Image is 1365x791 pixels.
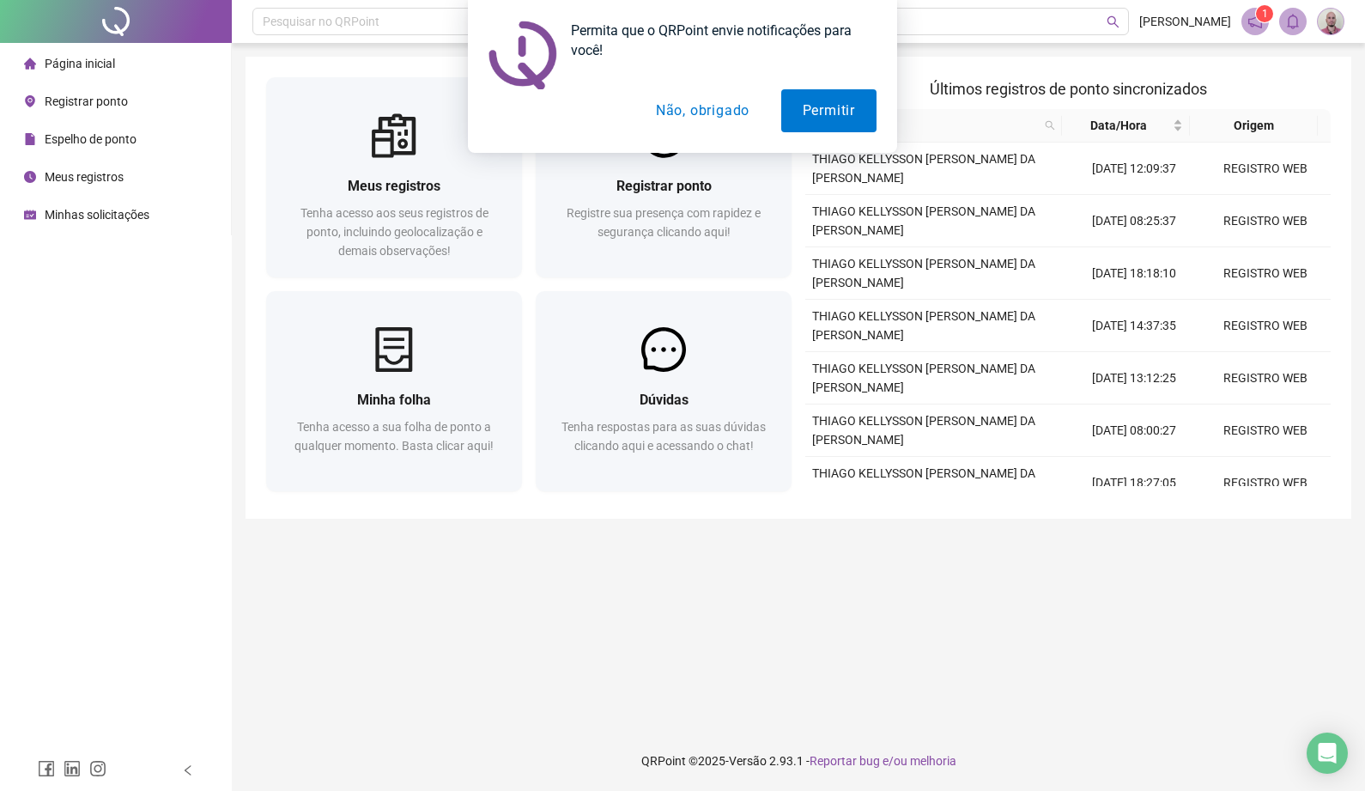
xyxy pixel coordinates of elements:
div: Open Intercom Messenger [1307,733,1348,774]
span: linkedin [64,760,81,777]
span: Registrar ponto [616,178,712,194]
td: [DATE] 13:12:25 [1068,352,1199,405]
span: left [182,764,194,776]
td: [DATE] 08:00:27 [1068,405,1199,457]
a: Minha folhaTenha acesso a sua folha de ponto a qualquer momento. Basta clicar aqui! [266,291,522,491]
span: Minha folha [357,392,431,408]
button: Não, obrigado [634,89,771,132]
img: notification icon [488,21,557,89]
span: THIAGO KELLYSSON [PERSON_NAME] DA [PERSON_NAME] [812,466,1035,499]
td: [DATE] 08:25:37 [1068,195,1199,247]
span: facebook [38,760,55,777]
span: Dúvidas [640,392,689,408]
td: [DATE] 18:18:10 [1068,247,1199,300]
td: REGISTRO WEB [1199,300,1331,352]
td: [DATE] 12:09:37 [1068,143,1199,195]
td: [DATE] 18:27:05 [1068,457,1199,509]
span: Versão [729,754,767,768]
td: REGISTRO WEB [1199,405,1331,457]
button: Permitir [781,89,877,132]
span: Meus registros [348,178,440,194]
td: REGISTRO WEB [1199,143,1331,195]
span: instagram [89,760,106,777]
a: Meus registrosTenha acesso aos seus registros de ponto, incluindo geolocalização e demais observa... [266,77,522,277]
footer: QRPoint © 2025 - 2.93.1 - [232,731,1365,791]
span: THIAGO KELLYSSON [PERSON_NAME] DA [PERSON_NAME] [812,257,1035,289]
span: Reportar bug e/ou melhoria [810,754,956,768]
span: THIAGO KELLYSSON [PERSON_NAME] DA [PERSON_NAME] [812,309,1035,342]
div: Permita que o QRPoint envie notificações para você! [557,21,877,60]
span: Tenha acesso aos seus registros de ponto, incluindo geolocalização e demais observações! [300,206,488,258]
span: THIAGO KELLYSSON [PERSON_NAME] DA [PERSON_NAME] [812,204,1035,237]
span: Tenha acesso a sua folha de ponto a qualquer momento. Basta clicar aqui! [294,420,494,453]
td: REGISTRO WEB [1199,247,1331,300]
td: REGISTRO WEB [1199,195,1331,247]
span: THIAGO KELLYSSON [PERSON_NAME] DA [PERSON_NAME] [812,362,1035,394]
span: THIAGO KELLYSSON [PERSON_NAME] DA [PERSON_NAME] [812,414,1035,447]
span: Tenha respostas para as suas dúvidas clicando aqui e acessando o chat! [561,420,766,453]
span: clock-circle [24,171,36,183]
a: Registrar pontoRegistre sua presença com rapidez e segurança clicando aqui! [536,77,792,277]
td: REGISTRO WEB [1199,457,1331,509]
span: Registre sua presença com rapidez e segurança clicando aqui! [567,206,761,239]
span: Meus registros [45,170,124,184]
td: [DATE] 14:37:35 [1068,300,1199,352]
span: Minhas solicitações [45,208,149,222]
td: REGISTRO WEB [1199,352,1331,405]
span: schedule [24,209,36,221]
a: DúvidasTenha respostas para as suas dúvidas clicando aqui e acessando o chat! [536,291,792,491]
